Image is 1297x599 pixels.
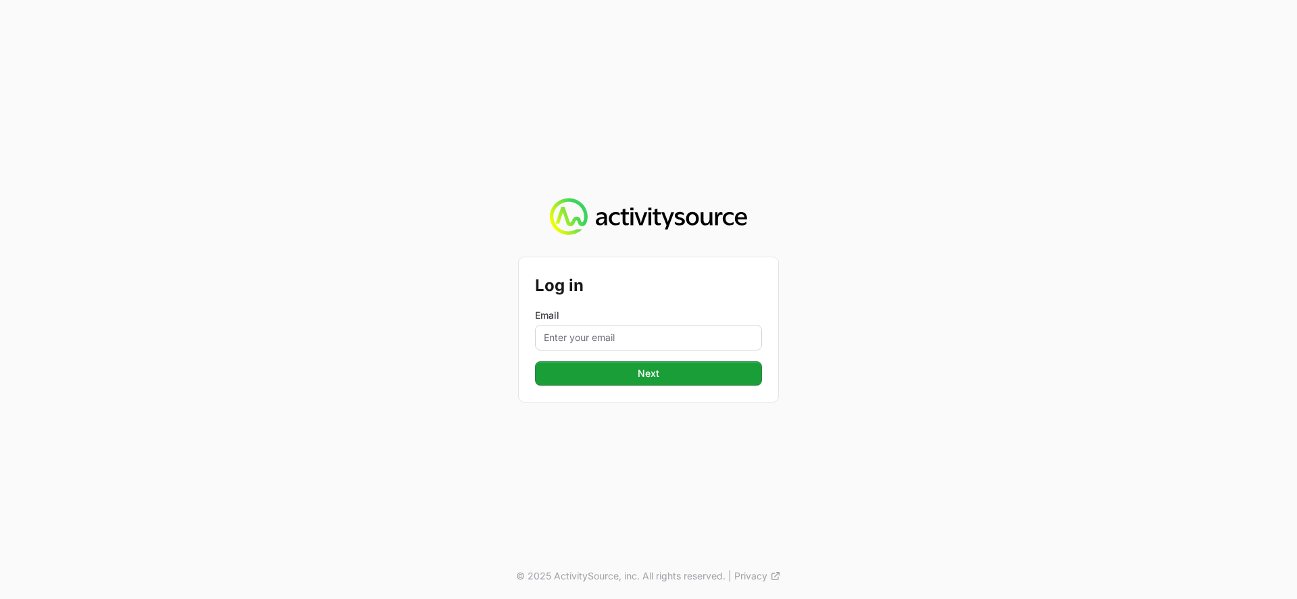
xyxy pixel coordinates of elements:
[728,569,732,583] span: |
[516,569,726,583] p: © 2025 ActivitySource, inc. All rights reserved.
[535,325,762,350] input: Enter your email
[535,361,762,386] button: Next
[535,309,762,322] label: Email
[535,274,762,298] h2: Log in
[550,198,746,236] img: Activity Source
[638,365,659,382] span: Next
[734,569,781,583] a: Privacy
